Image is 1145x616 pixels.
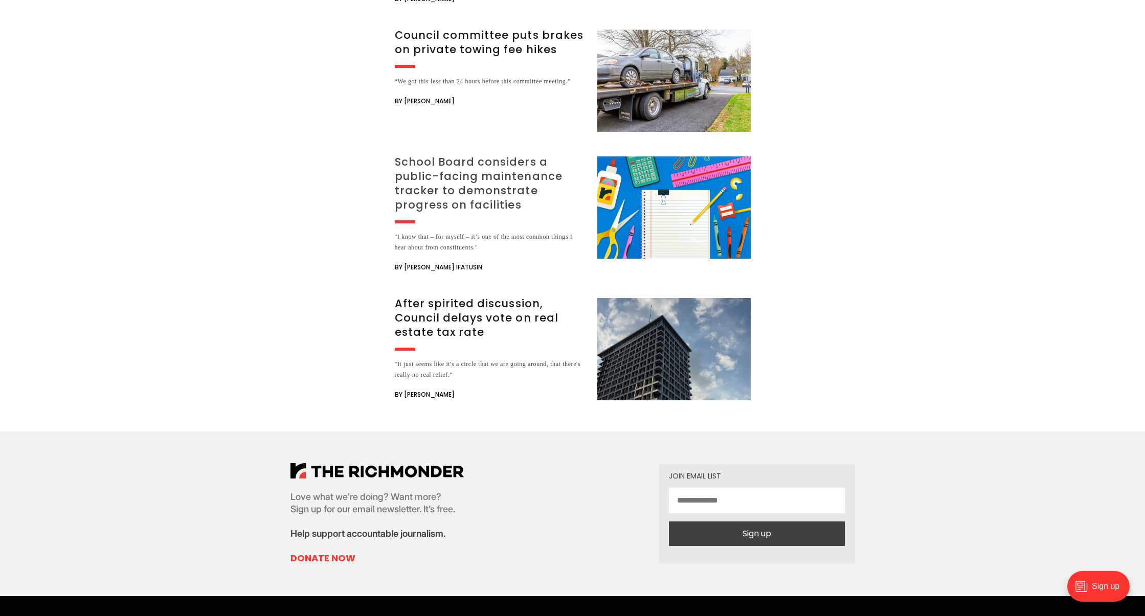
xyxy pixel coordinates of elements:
div: "It just seems like it's a circle that we are going around, that there's really no real relief." [395,359,585,380]
a: Donate Now [290,552,464,564]
a: Council committee puts brakes on private towing fee hikes “We got this less than 24 hours before ... [395,30,751,132]
div: Join email list [669,472,845,480]
div: "I know that – for myself – it’s one of the most common things I hear about from constituents." [395,232,585,253]
span: By [PERSON_NAME] Ifatusin [395,261,482,273]
h3: School Board considers a public-facing maintenance tracker to demonstrate progress on facilities [395,155,585,212]
img: School Board considers a public-facing maintenance tracker to demonstrate progress on facilities [597,156,751,259]
button: Sign up [669,521,845,546]
a: After spirited discussion, Council delays vote on real estate tax rate "It just seems like it's a... [395,298,751,401]
div: “We got this less than 24 hours before this committee meeting.” [395,76,585,87]
img: After spirited discussion, Council delays vote on real estate tax rate [597,298,751,400]
iframe: portal-trigger [1059,566,1145,616]
p: Love what we’re doing? Want more? Sign up for our email newsletter. It’s free. [290,491,464,515]
h3: Council committee puts brakes on private towing fee hikes [395,28,585,57]
a: School Board considers a public-facing maintenance tracker to demonstrate progress on facilities ... [395,156,751,273]
img: The Richmonder Logo [290,463,464,478]
img: Council committee puts brakes on private towing fee hikes [597,30,751,132]
span: By [PERSON_NAME] [395,95,455,107]
p: Help support accountable journalism. [290,528,464,540]
h3: After spirited discussion, Council delays vote on real estate tax rate [395,296,585,339]
span: By [PERSON_NAME] [395,389,455,401]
